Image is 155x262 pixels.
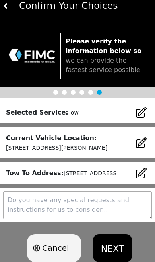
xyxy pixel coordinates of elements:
[66,57,140,74] span: we can provide the fastest service possible
[6,109,68,116] strong: Selected Service:
[42,242,69,254] span: Cancel
[6,134,97,142] strong: Current Vehicle Location:
[68,109,79,116] small: Tow
[66,37,141,55] strong: Please verify the information below so
[6,145,107,151] small: [STREET_ADDRESS][PERSON_NAME]
[6,169,64,177] strong: Tow To Address:
[8,48,56,63] img: trx now logo
[93,234,132,262] button: NEXT
[64,170,119,176] small: [STREET_ADDRESS]
[3,3,9,9] img: white carat left
[27,234,81,262] button: Cancel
